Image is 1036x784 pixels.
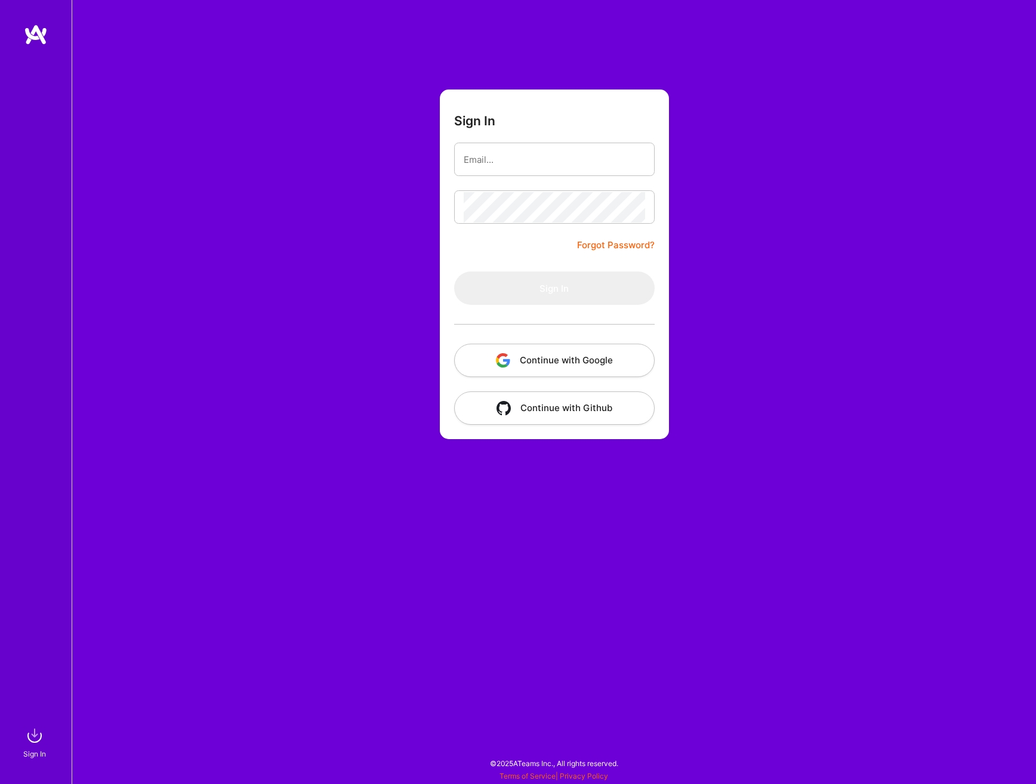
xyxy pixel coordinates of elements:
[454,113,495,128] h3: Sign In
[72,748,1036,778] div: © 2025 ATeams Inc., All rights reserved.
[497,401,511,415] img: icon
[499,771,608,780] span: |
[454,271,655,305] button: Sign In
[496,353,510,368] img: icon
[25,724,47,760] a: sign inSign In
[24,24,48,45] img: logo
[454,391,655,425] button: Continue with Github
[464,144,645,175] input: Email...
[454,344,655,377] button: Continue with Google
[23,724,47,748] img: sign in
[499,771,556,780] a: Terms of Service
[577,238,655,252] a: Forgot Password?
[560,771,608,780] a: Privacy Policy
[23,748,46,760] div: Sign In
